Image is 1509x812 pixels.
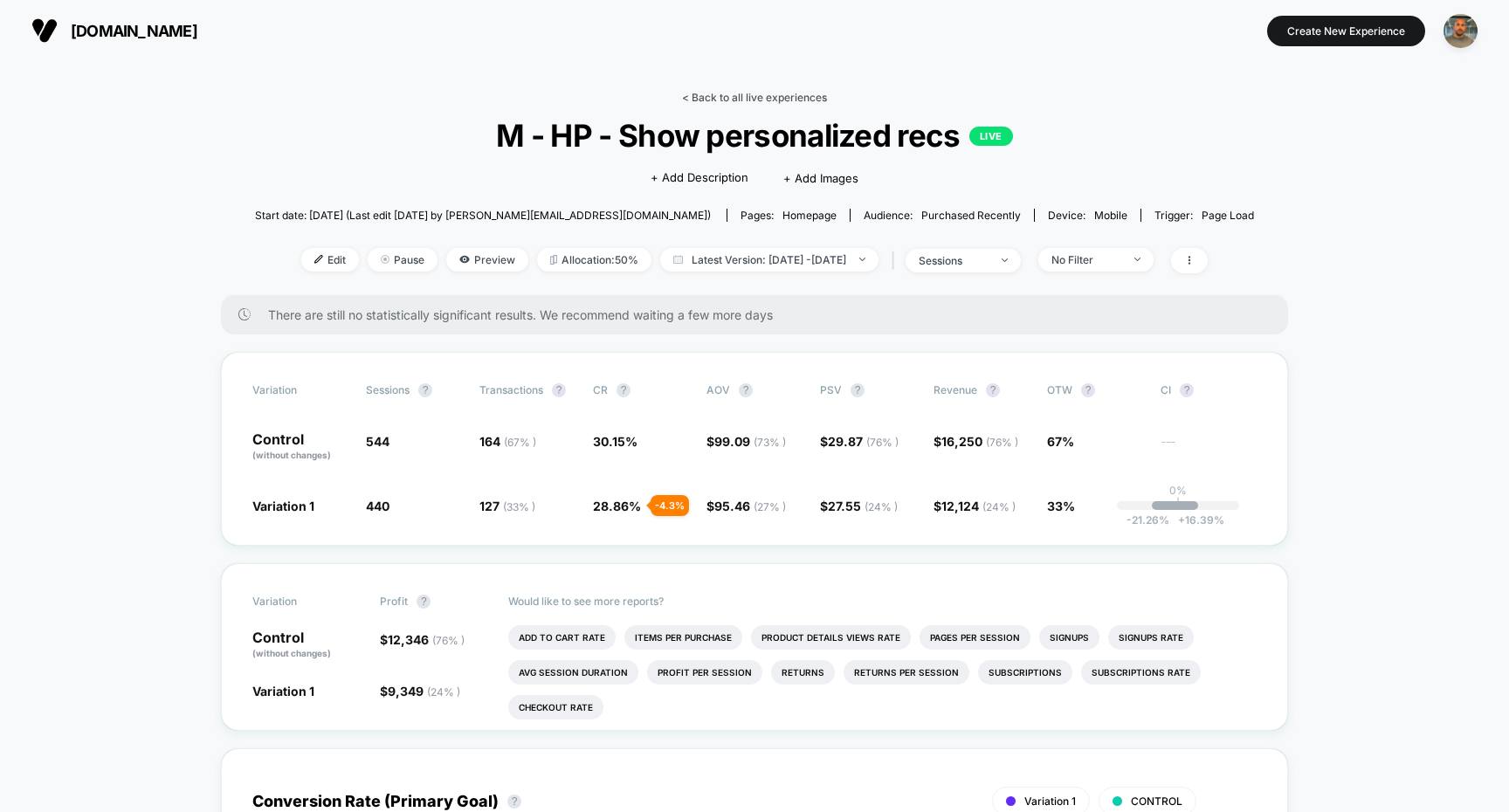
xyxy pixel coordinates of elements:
[446,248,528,272] span: Preview
[934,434,1018,449] span: $
[1051,253,1121,266] div: No Filter
[508,625,616,650] li: Add To Cart Rate
[920,625,1030,650] li: Pages Per Session
[305,117,1203,154] span: M - HP - Show personalized recs
[507,795,521,809] button: ?
[380,684,460,698] span: $
[1444,14,1478,48] img: ppic
[31,17,58,44] img: Visually logo
[828,434,899,449] span: 29.87
[1161,383,1257,397] span: CI
[859,258,865,261] img: end
[314,255,323,264] img: edit
[380,632,465,647] span: $
[1108,625,1194,650] li: Signups Rate
[252,499,314,513] span: Variation 1
[820,434,899,449] span: $
[427,685,460,698] span: ( 24 % )
[593,499,641,513] span: 28.86 %
[741,209,837,222] div: Pages:
[255,209,711,222] span: Start date: [DATE] (Last edit [DATE] by [PERSON_NAME][EMAIL_ADDRESS][DOMAIN_NAME])
[537,248,651,272] span: Allocation: 50%
[381,255,389,264] img: end
[783,171,858,185] span: + Add Images
[388,684,460,698] span: 9,349
[252,684,314,698] span: Variation 1
[593,434,637,449] span: 30.15 %
[706,499,786,513] span: $
[941,434,1018,449] span: 16,250
[706,383,730,396] span: AOV
[1202,209,1254,222] span: Page Load
[865,500,898,513] span: ( 24 % )
[252,432,348,462] p: Control
[706,434,786,449] span: $
[820,383,842,396] span: PSV
[651,495,689,516] div: - 4.3 %
[751,625,911,650] li: Product Details Views Rate
[1094,209,1127,222] span: mobile
[366,499,389,513] span: 440
[851,383,865,397] button: ?
[919,254,989,267] div: sessions
[1178,513,1185,526] span: +
[252,383,348,397] span: Variation
[550,255,557,265] img: rebalance
[1081,660,1201,685] li: Subscriptions Rate
[887,248,906,273] span: |
[660,248,879,272] span: Latest Version: [DATE] - [DATE]
[479,383,543,396] span: Transactions
[986,383,1000,397] button: ?
[864,209,1021,222] div: Audience:
[368,248,438,272] span: Pause
[508,595,1257,608] p: Would like to see more reports?
[1047,434,1074,449] span: 67%
[941,499,1016,513] span: 12,124
[714,434,786,449] span: 99.09
[978,660,1072,685] li: Subscriptions
[26,17,203,45] button: [DOMAIN_NAME]
[508,660,638,685] li: Avg Session Duration
[1127,513,1169,526] span: -21.26 %
[1267,16,1425,46] button: Create New Experience
[1438,13,1483,49] button: ppic
[479,434,536,449] span: 164
[1134,258,1140,261] img: end
[1154,209,1254,222] div: Trigger:
[252,450,331,460] span: (without changes)
[479,499,535,513] span: 127
[844,660,969,685] li: Returns Per Session
[673,255,683,264] img: calendar
[1081,383,1095,397] button: ?
[1131,795,1182,808] span: CONTROL
[252,648,331,658] span: (without changes)
[268,307,1253,322] span: There are still no statistically significant results. We recommend waiting a few more days
[982,500,1016,513] span: ( 24 % )
[754,500,786,513] span: ( 27 % )
[1161,437,1257,462] span: ---
[552,383,566,397] button: ?
[1047,499,1075,513] span: 33%
[986,436,1018,449] span: ( 76 % )
[934,499,1016,513] span: $
[417,595,431,609] button: ?
[782,209,837,222] span: homepage
[828,499,898,513] span: 27.55
[1024,795,1076,808] span: Variation 1
[508,695,603,719] li: Checkout Rate
[1034,209,1140,222] span: Device:
[1039,625,1099,650] li: Signups
[617,383,630,397] button: ?
[1169,484,1187,497] p: 0%
[682,91,827,104] a: < Back to all live experiences
[380,595,408,608] span: Profit
[418,383,432,397] button: ?
[651,169,748,187] span: + Add Description
[754,436,786,449] span: ( 73 % )
[771,660,835,685] li: Returns
[969,127,1013,146] p: LIVE
[820,499,898,513] span: $
[503,500,535,513] span: ( 33 % )
[71,22,197,40] span: [DOMAIN_NAME]
[739,383,753,397] button: ?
